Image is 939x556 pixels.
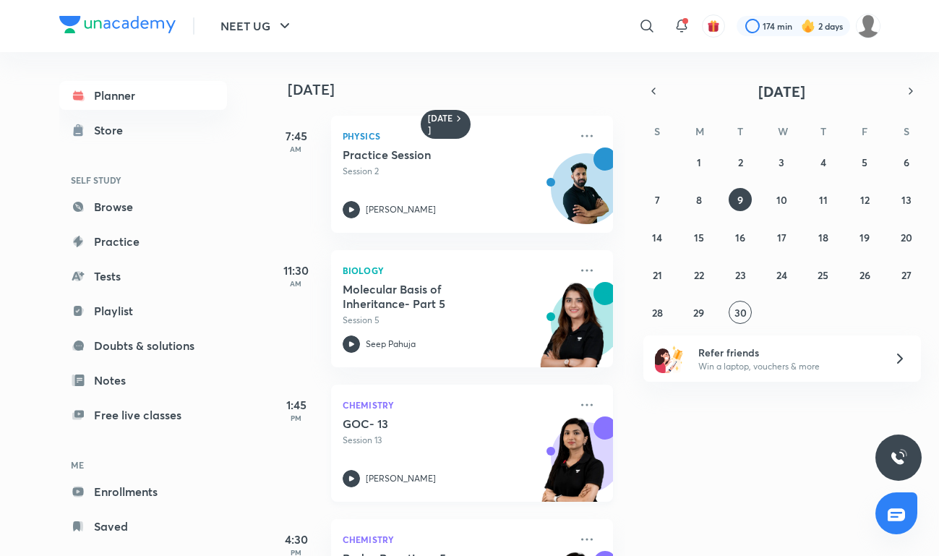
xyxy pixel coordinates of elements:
img: streak [801,19,815,33]
img: Disha C [856,14,880,38]
p: [PERSON_NAME] [366,472,436,485]
abbr: September 9, 2025 [737,193,743,207]
h6: SELF STUDY [59,168,227,192]
abbr: September 22, 2025 [694,268,704,282]
button: September 7, 2025 [646,188,669,211]
button: September 26, 2025 [853,263,876,286]
abbr: September 15, 2025 [694,231,704,244]
abbr: Friday [862,124,867,138]
abbr: September 19, 2025 [859,231,870,244]
abbr: September 24, 2025 [776,268,787,282]
h5: 7:45 [267,127,325,145]
button: September 3, 2025 [770,150,793,174]
h5: 1:45 [267,396,325,414]
abbr: Monday [695,124,704,138]
button: September 2, 2025 [729,150,752,174]
img: avatar [707,20,720,33]
button: September 29, 2025 [687,301,711,324]
abbr: September 29, 2025 [693,306,704,320]
a: Saved [59,512,227,541]
button: September 21, 2025 [646,263,669,286]
abbr: September 20, 2025 [901,231,912,244]
button: September 24, 2025 [770,263,793,286]
h5: 4:30 [267,531,325,548]
abbr: September 21, 2025 [653,268,662,282]
p: Session 5 [343,314,570,327]
button: NEET UG [212,12,302,40]
p: AM [267,279,325,288]
button: September 17, 2025 [770,226,793,249]
p: PM [267,414,325,422]
h6: Refer friends [698,345,876,360]
a: Enrollments [59,477,227,506]
button: September 5, 2025 [853,150,876,174]
abbr: September 11, 2025 [819,193,828,207]
abbr: September 23, 2025 [735,268,746,282]
p: Biology [343,262,570,279]
button: September 9, 2025 [729,188,752,211]
a: Store [59,116,227,145]
h6: [DATE] [428,113,453,136]
p: AM [267,145,325,153]
abbr: September 10, 2025 [776,193,787,207]
img: unacademy [533,282,613,382]
abbr: September 8, 2025 [696,193,702,207]
a: Doubts & solutions [59,331,227,360]
p: Chemistry [343,396,570,414]
p: Chemistry [343,531,570,548]
button: September 1, 2025 [687,150,711,174]
img: Company Logo [59,16,176,33]
abbr: September 30, 2025 [734,306,747,320]
abbr: Sunday [654,124,660,138]
abbr: September 13, 2025 [901,193,912,207]
p: [PERSON_NAME] [366,203,436,216]
p: Physics [343,127,570,145]
button: September 25, 2025 [812,263,835,286]
h6: ME [59,453,227,477]
h5: Molecular Basis of Inheritance- Part 5 [343,282,523,311]
button: September 30, 2025 [729,301,752,324]
button: September 6, 2025 [895,150,918,174]
p: Seep Pahuja [366,338,416,351]
a: Browse [59,192,227,221]
button: avatar [702,14,725,38]
a: Planner [59,81,227,110]
abbr: September 3, 2025 [779,155,784,169]
abbr: September 17, 2025 [777,231,786,244]
img: unacademy [533,416,613,516]
button: September 13, 2025 [895,188,918,211]
abbr: September 4, 2025 [820,155,826,169]
button: September 23, 2025 [729,263,752,286]
span: [DATE] [758,82,805,101]
abbr: September 14, 2025 [652,231,662,244]
abbr: September 12, 2025 [860,193,870,207]
div: Store [94,121,132,139]
abbr: September 25, 2025 [818,268,828,282]
button: September 18, 2025 [812,226,835,249]
img: Avatar [552,161,621,231]
a: Free live classes [59,401,227,429]
button: [DATE] [664,81,901,101]
button: September 10, 2025 [770,188,793,211]
abbr: September 7, 2025 [655,193,660,207]
abbr: Thursday [820,124,826,138]
h5: 11:30 [267,262,325,279]
abbr: September 27, 2025 [901,268,912,282]
button: September 8, 2025 [687,188,711,211]
abbr: Wednesday [778,124,788,138]
abbr: September 18, 2025 [818,231,828,244]
a: Playlist [59,296,227,325]
button: September 4, 2025 [812,150,835,174]
button: September 20, 2025 [895,226,918,249]
abbr: Saturday [904,124,909,138]
abbr: September 26, 2025 [859,268,870,282]
button: September 22, 2025 [687,263,711,286]
h5: GOC- 13 [343,416,523,431]
abbr: September 6, 2025 [904,155,909,169]
button: September 27, 2025 [895,263,918,286]
button: September 28, 2025 [646,301,669,324]
a: Tests [59,262,227,291]
h5: Practice Session [343,147,523,162]
button: September 15, 2025 [687,226,711,249]
abbr: September 5, 2025 [862,155,867,169]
